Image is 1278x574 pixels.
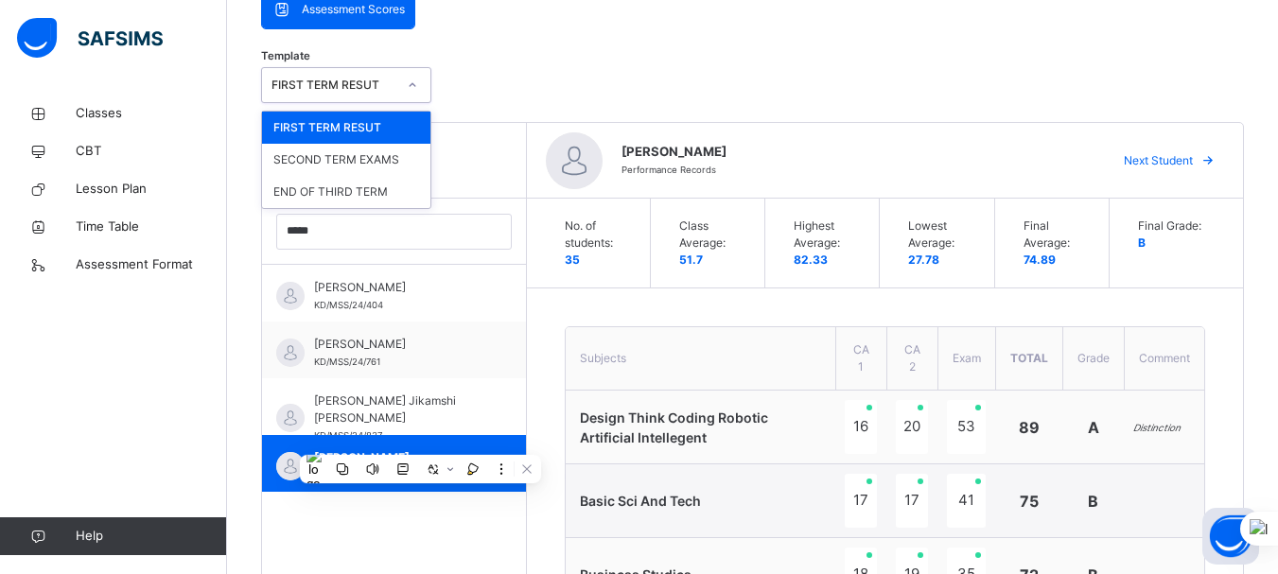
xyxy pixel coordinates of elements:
span: Next Student [1124,152,1193,169]
span: B [1138,235,1146,250]
div: FIRST TERM RESUT [262,112,430,144]
div: 53 [947,400,986,454]
span: Final Average: [1024,217,1090,252]
i: Distinction [1133,422,1181,433]
span: Assessment Scores [302,1,405,18]
div: 41 [947,474,986,528]
span: [PERSON_NAME] [314,449,483,466]
span: No. of students: [565,217,631,252]
span: [PERSON_NAME] Jikamshi [PERSON_NAME] [314,392,483,426]
span: CBT [76,142,227,161]
img: safsims [17,18,163,58]
span: 74.89 [1024,252,1056,267]
span: 82.33 [794,252,828,267]
button: Open asap [1202,508,1259,565]
span: Performance Records [621,165,716,175]
img: default.svg [276,452,305,480]
span: 35 [565,252,580,267]
img: default.svg [546,132,603,189]
span: KD/MSS/24/761 [314,357,380,367]
span: 89 [1019,418,1040,437]
span: Template [261,48,310,64]
span: Help [76,527,226,546]
span: Total [1010,351,1048,365]
th: Subjects [566,327,835,391]
span: [PERSON_NAME] [314,336,483,353]
span: Assessment Format [76,255,227,274]
span: 51.7 [679,252,703,267]
img: default.svg [276,339,305,367]
div: SECOND TERM EXAMS [262,144,430,176]
span: [PERSON_NAME] [621,143,1090,162]
div: FIRST TERM RESUT [271,77,396,94]
span: Lesson Plan [76,180,227,199]
span: Classes [76,104,227,123]
span: Basic Sci And Tech [580,493,701,509]
img: default.svg [276,282,305,310]
span: A [1088,418,1099,437]
span: 27.78 [908,252,939,267]
div: 17 [845,474,877,528]
span: KD/MSS/24/404 [314,300,383,310]
th: Comment [1124,327,1204,391]
span: Final Grade: [1138,217,1205,235]
div: 20 [896,400,928,454]
th: Grade [1062,327,1124,391]
span: Lowest Average: [908,217,974,252]
th: CA 1 [835,327,886,391]
span: KD/MSS/24/837 [314,430,382,441]
span: 75 [1020,492,1039,511]
span: Design Think Coding Robotic Artificial Intellegent [580,409,768,445]
div: 16 [845,400,877,454]
div: 17 [896,474,928,528]
span: B [1088,492,1098,511]
span: Time Table [76,217,227,236]
span: Highest Average: [794,217,860,252]
th: Exam [937,327,995,391]
img: default.svg [276,404,305,432]
th: CA 2 [886,327,937,391]
span: Class Average: [679,217,745,252]
div: END OF THIRD TERM [262,176,430,208]
span: [PERSON_NAME] [314,279,483,296]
